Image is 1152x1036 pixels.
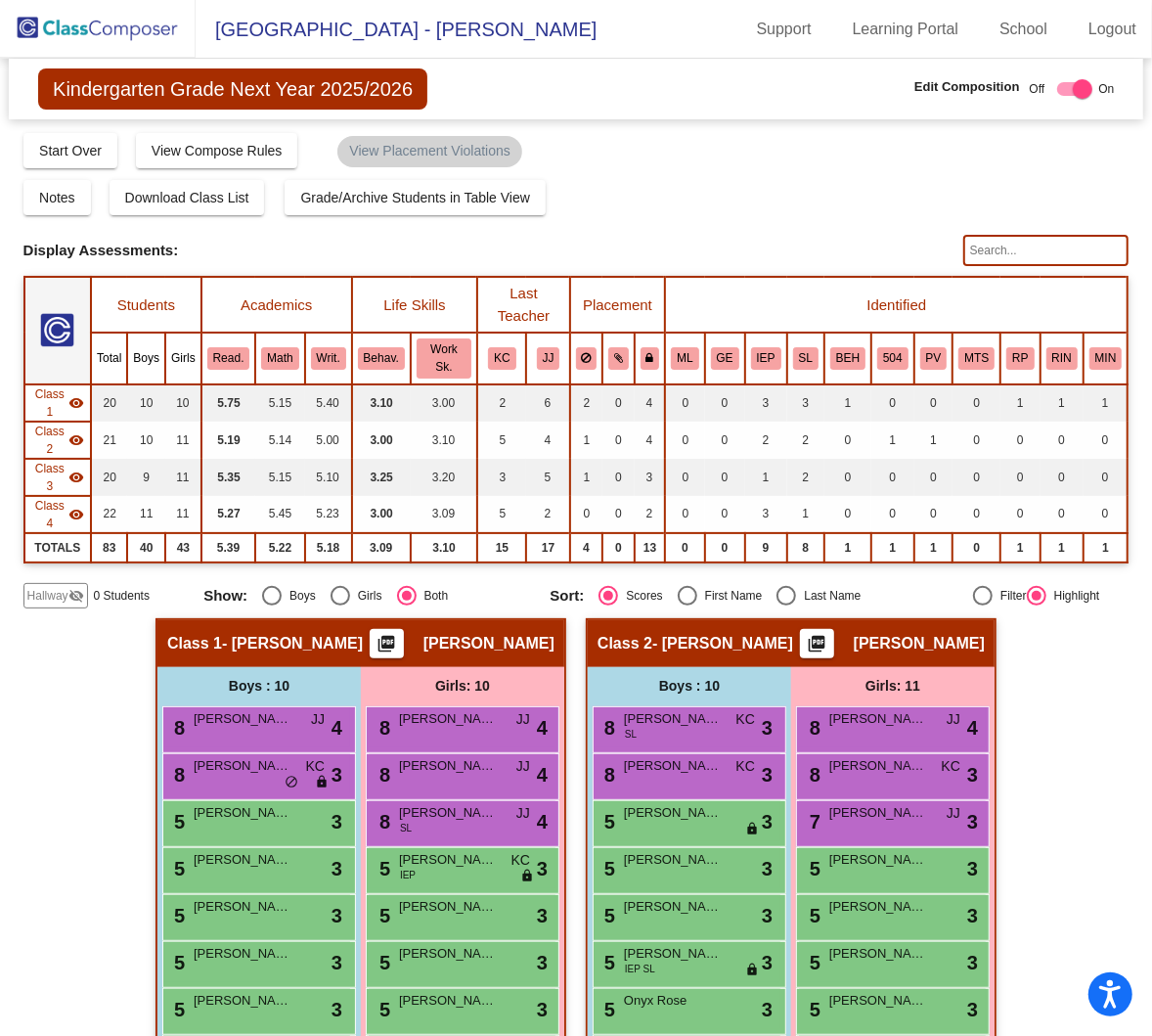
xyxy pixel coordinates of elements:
td: 0 [570,496,603,533]
td: 2 [570,384,603,422]
span: [PERSON_NAME] [399,709,497,729]
td: 0 [1084,496,1129,533]
td: Danielle Berger - Berger [24,384,91,422]
td: 3.00 [411,384,478,422]
span: Class 2 [31,423,68,458]
span: Class 3 [31,460,68,495]
td: 5.35 [201,459,256,496]
td: 6 [526,384,569,422]
span: JJ [516,709,530,730]
span: Class 4 [31,497,68,532]
span: JJ [311,709,325,730]
span: 8 [805,764,820,786]
td: 5.10 [305,459,352,496]
span: Kindergarten Grade Next Year 2025/2026 [38,68,427,110]
td: Rebecca Huckabee - Huckabee [24,422,91,459]
span: [PERSON_NAME] [829,850,927,870]
th: Keep away students [570,333,603,383]
span: [PERSON_NAME] [PERSON_NAME] [624,897,722,917]
div: Girls [350,587,382,605]
span: 8 [375,764,390,786]
td: 1 [824,533,871,563]
td: 1 [1084,533,1129,563]
td: 0 [824,459,871,496]
input: Search... [963,235,1130,266]
th: Identified [665,277,1128,333]
span: lock [745,822,759,837]
td: 3.10 [411,422,478,459]
td: 5.75 [201,384,256,422]
th: IEP - Behavior [824,333,871,383]
button: Math [261,347,298,369]
td: 0 [1000,459,1040,496]
span: JJ [516,803,530,824]
button: GE [711,347,739,369]
th: Students [91,277,201,333]
td: 1 [914,533,953,563]
td: 20 [91,384,127,422]
td: 2 [635,496,666,533]
span: 5 [169,858,185,879]
td: 0 [914,496,953,533]
span: JJ [947,709,960,730]
span: 3 [967,854,978,883]
span: 4 [537,713,548,743]
td: 1 [570,459,603,496]
div: Boys [282,587,316,605]
td: 3.09 [352,533,411,563]
div: Both [417,587,449,605]
button: RP [1006,347,1034,369]
span: Class 1 [31,385,68,421]
td: 11 [127,496,165,533]
span: Display Assessments: [23,242,179,259]
span: lock [520,869,534,884]
span: 3 [332,760,342,789]
th: Keep with teacher [635,333,666,383]
td: 10 [165,384,201,422]
td: 5.45 [255,496,304,533]
span: JJ [516,756,530,777]
td: 5 [477,422,526,459]
span: do_not_disturb_alt [285,775,298,790]
span: View Compose Rules [152,143,283,158]
span: 8 [599,764,615,786]
span: [PERSON_NAME] [829,709,927,729]
td: 0 [665,496,704,533]
td: 0 [602,384,635,422]
span: [PERSON_NAME] [399,803,497,823]
mat-icon: visibility [68,432,84,448]
mat-chip: View Placement Violations [337,136,521,167]
div: Boys : 10 [157,667,361,706]
mat-icon: visibility_off [68,588,84,604]
td: 1 [1041,533,1084,563]
td: 0 [1000,422,1040,459]
span: 0 Students [94,587,150,605]
button: BEH [830,347,865,369]
th: Student was brought to MTSS [953,333,1000,383]
td: 1 [1000,384,1040,422]
td: 3 [477,459,526,496]
span: 5 [599,858,615,879]
td: 1 [1041,384,1084,422]
span: 5 [375,858,390,879]
span: [PERSON_NAME] [829,897,927,917]
span: JJ [947,803,960,824]
span: 5 [599,811,615,833]
span: 3 [537,901,548,930]
div: Last Name [796,587,861,605]
th: IEP - Academics [745,333,787,383]
td: 9 [745,533,787,563]
button: IEP [751,347,781,369]
span: Sort: [550,587,584,605]
span: 8 [805,717,820,739]
span: IEP [400,868,416,882]
th: Math Intervention [1084,333,1129,383]
span: 3 [762,713,773,743]
span: [PERSON_NAME] [624,850,722,870]
td: 2 [477,384,526,422]
td: 1 [787,496,824,533]
td: 0 [953,422,1000,459]
div: Girls: 10 [361,667,564,706]
span: Class 2 [598,634,652,653]
td: 0 [1000,496,1040,533]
